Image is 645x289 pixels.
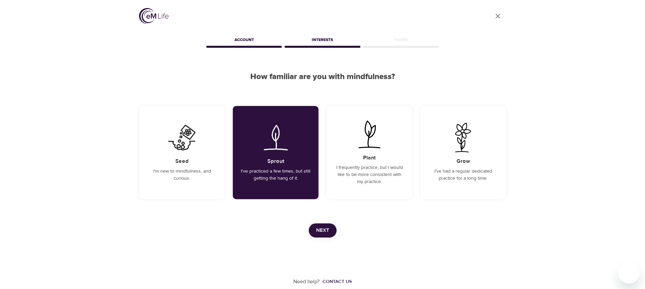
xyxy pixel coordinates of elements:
img: I frequently practice, but I would like to be more consistent with my practice. [352,119,386,149]
h2: How familiar are you with mindfulness? [139,72,506,82]
div: I've had a regular dedicated practice for a long time.GrowI've had a regular dedicated practice f... [420,106,506,199]
h5: Plant [363,154,376,161]
div: I've practiced a few times, but still getting the hang of it.SproutI've practiced a few times, bu... [233,106,318,199]
h5: Seed [175,158,189,165]
img: I've practiced a few times, but still getting the hang of it. [259,123,293,152]
p: I've practiced a few times, but still getting the hang of it. [241,168,310,182]
p: Need help? [293,278,320,286]
p: I've had a regular dedicated practice for a long time. [428,168,498,182]
div: I'm new to mindfulness, and curious.SeedI'm new to mindfulness, and curious. [139,106,225,199]
div: Contact us [322,278,352,285]
h5: Sprout [267,158,284,165]
h5: Grow [457,158,470,165]
button: Next [309,223,337,238]
div: I frequently practice, but I would like to be more consistent with my practice.PlantI frequently ... [327,106,412,199]
img: I'm new to mindfulness, and curious. [165,123,199,152]
a: Contact us [320,278,352,285]
p: I'm new to mindfulness, and curious. [147,168,217,182]
iframe: Button to launch messaging window [618,262,640,284]
a: close [490,8,506,24]
img: logo [139,8,169,24]
img: I've had a regular dedicated practice for a long time. [446,123,480,152]
p: I frequently practice, but I would like to be more consistent with my practice. [335,164,404,185]
span: Next [316,226,329,235]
